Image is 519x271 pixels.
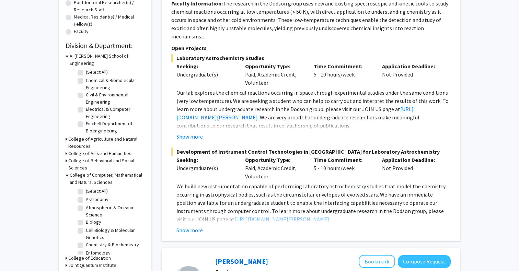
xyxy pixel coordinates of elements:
[314,156,372,164] p: Time Commitment:
[86,219,101,226] label: Biology
[68,150,131,157] h3: College of Arts and Humanities
[86,69,108,76] label: (Select All)
[382,62,440,70] p: Application Deadline:
[176,62,235,70] p: Seeking:
[70,172,145,186] h3: College of Computer, Mathematical and Natural Sciences
[176,70,235,79] div: Undergraduate(s)
[86,134,143,149] label: Materials Science & Engineering
[86,227,143,241] label: Cell Biology & Molecular Genetics
[176,132,203,141] button: Show more
[86,241,139,248] label: Chemistry & Biochemistry
[382,156,440,164] p: Application Deadline:
[74,13,145,28] label: Medical Resident(s) / Medical Fellow(s)
[86,106,143,120] label: Electrical & Computer Engineering
[70,52,145,67] h3: A. [PERSON_NAME] School of Engineering
[171,44,451,52] p: Open Projects
[359,255,395,268] button: Add Madeleine Youngs to Bookmarks
[176,89,451,130] p: Our lab explores the chemical reactions occurring in space through experimental studies under the...
[68,157,145,172] h3: College of Behavioral and Social Sciences
[176,226,203,234] button: Show more
[68,255,111,262] h3: College of Education
[234,216,329,223] a: [URL][DOMAIN_NAME][PERSON_NAME]
[309,156,377,180] div: 5 - 10 hours/week
[171,54,451,62] span: Laboratory Astrochemistry Studies
[176,182,451,223] p: We build new instrumentation capable of performing laboratory astrochemistry studies that model t...
[86,77,143,91] label: Chemical & Biomolecular Engineering
[86,120,143,134] label: Fischell Department of Bioengineering
[5,240,29,266] iframe: Chat
[215,257,268,266] a: [PERSON_NAME]
[86,196,108,203] label: Astronomy
[68,262,116,269] h3: Joint Quantum Institute
[377,62,446,87] div: Not Provided
[309,62,377,87] div: 5 - 10 hours/week
[240,62,309,87] div: Paid, Academic Credit, Volunteer
[240,156,309,180] div: Paid, Academic Credit, Volunteer
[86,249,111,257] label: Entomology
[314,62,372,70] p: Time Commitment:
[86,204,143,219] label: Atmospheric & Oceanic Science
[176,156,235,164] p: Seeking:
[86,188,108,195] label: (Select All)
[176,164,235,172] div: Undergraduate(s)
[171,148,451,156] span: Development of Instrument Control Technologies in [GEOGRAPHIC_DATA] for Laboratory Astrochemistry
[377,156,446,180] div: Not Provided
[86,91,143,106] label: Civil & Environmental Engineering
[398,255,451,268] button: Compose Request to Madeleine Youngs
[245,62,303,70] p: Opportunity Type:
[74,28,89,35] label: Faculty
[68,135,145,150] h3: College of Agriculture and Natural Resources
[245,156,303,164] p: Opportunity Type:
[66,42,145,50] h2: Division & Department:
